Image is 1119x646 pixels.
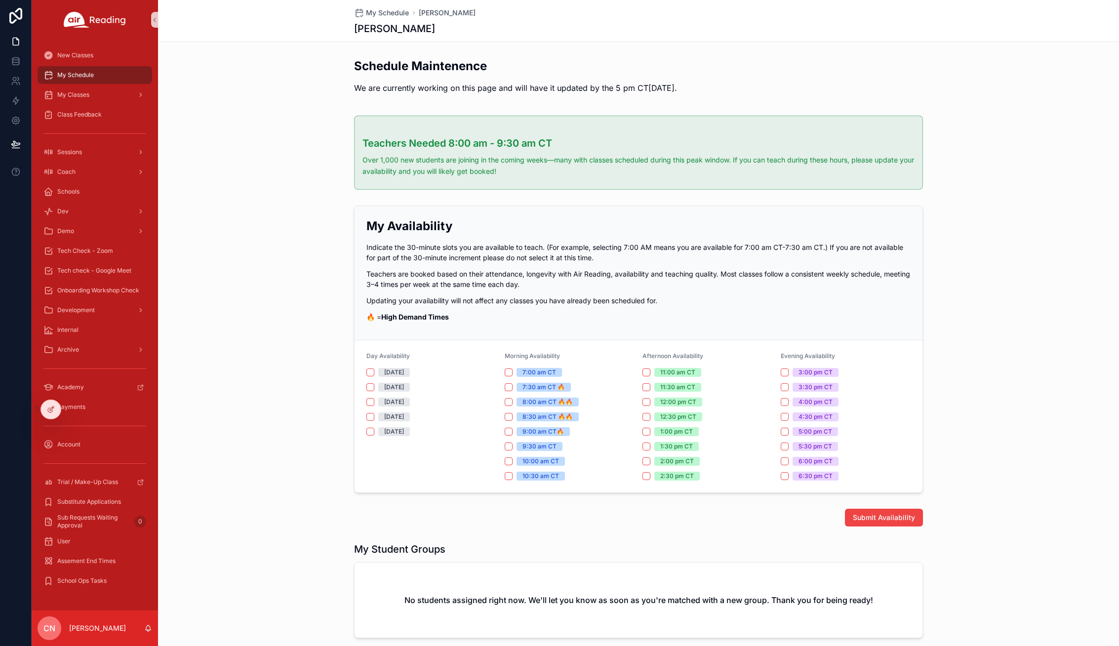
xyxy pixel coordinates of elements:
[57,51,93,59] span: New Classes
[38,532,152,550] a: User
[43,622,55,634] span: CN
[57,498,121,506] span: Substitute Applications
[38,513,152,530] a: Sub Requests Waiting Approval0
[38,572,152,590] a: School Ops Tasks
[69,623,126,633] p: [PERSON_NAME]
[32,40,158,603] div: scrollable content
[134,516,146,527] div: 0
[38,301,152,319] a: Development
[38,436,152,453] a: Account
[64,12,126,28] img: App logo
[57,306,95,314] span: Development
[57,557,116,565] span: Assement End Times
[522,472,559,481] div: 10:30 am CT
[522,383,565,392] div: 7:30 am CT 🔥
[660,383,695,392] div: 11:30 am CT
[660,442,693,451] div: 1:30 pm CT
[384,412,404,421] div: [DATE]
[38,163,152,181] a: Coach
[38,552,152,570] a: Assement End Times
[366,352,410,360] span: Day Availability
[57,478,118,486] span: Trial / Make-Up Class
[419,8,476,18] a: [PERSON_NAME]
[799,472,833,481] div: 6:30 pm CT
[57,227,74,235] span: Demo
[366,312,911,322] p: 🔥 =
[38,282,152,299] a: Onboarding Workshop Check
[57,207,69,215] span: Dev
[845,509,923,526] button: Submit Availability
[354,8,409,18] a: My Schedule
[362,136,915,151] h3: Teachers Needed 8:00 am - 9:30 am CT
[381,313,449,321] strong: High Demand Times
[799,368,833,377] div: 3:00 pm CT
[38,222,152,240] a: Demo
[57,577,107,585] span: School Ops Tasks
[799,442,832,451] div: 5:30 pm CT
[366,8,409,18] span: My Schedule
[384,383,404,392] div: [DATE]
[38,242,152,260] a: Tech Check - Zoom
[38,398,152,416] a: Payments
[57,514,130,529] span: Sub Requests Waiting Approval
[362,155,915,177] p: Over 1,000 new students are joining in the coming weeks—many with classes scheduled during this p...
[799,383,833,392] div: 3:30 pm CT
[660,412,696,421] div: 12:30 pm CT
[57,286,139,294] span: Onboarding Workshop Check
[354,542,445,556] h1: My Student Groups
[366,269,911,289] p: Teachers are booked based on their attendance, longevity with Air Reading, availability and teach...
[366,242,911,263] p: Indicate the 30-minute slots you are available to teach. (For example, selecting 7:00 AM means yo...
[505,352,560,360] span: Morning Availability
[522,427,564,436] div: 9:00 am CT🔥
[366,218,911,234] h2: My Availability
[366,295,911,306] p: Updating your availability will not affect any classes you have already been scheduled for.
[57,267,131,275] span: Tech check - Google Meet
[781,352,835,360] span: Evening Availability
[57,148,82,156] span: Sessions
[799,398,833,406] div: 4:00 pm CT
[57,168,76,176] span: Coach
[57,91,89,99] span: My Classes
[57,537,71,545] span: User
[38,86,152,104] a: My Classes
[38,473,152,491] a: Trial / Make-Up Class
[38,493,152,511] a: Substitute Applications
[522,457,559,466] div: 10:00 am CT
[660,427,693,436] div: 1:00 pm CT
[57,383,84,391] span: Academy
[853,513,915,523] span: Submit Availability
[354,82,677,94] p: We are currently working on this page and will have it updated by the 5 pm CT[DATE].
[38,106,152,123] a: Class Feedback
[38,183,152,201] a: Schools
[522,368,556,377] div: 7:00 am CT
[354,58,677,74] h2: Schedule Maintenence
[660,472,694,481] div: 2:30 pm CT
[660,398,696,406] div: 12:00 pm CT
[57,111,102,119] span: Class Feedback
[57,326,79,334] span: Internal
[57,247,113,255] span: Tech Check - Zoom
[38,143,152,161] a: Sessions
[384,398,404,406] div: [DATE]
[38,378,152,396] a: Academy
[384,368,404,377] div: [DATE]
[57,346,79,354] span: Archive
[642,352,703,360] span: Afternoon Availability
[404,594,873,606] h2: No students assigned right now. We'll let you know as soon as you're matched with a new group. Th...
[38,46,152,64] a: New Classes
[38,202,152,220] a: Dev
[57,441,80,448] span: Account
[522,398,573,406] div: 8:00 am CT 🔥🔥
[354,22,435,36] h1: [PERSON_NAME]
[384,427,404,436] div: [DATE]
[57,403,85,411] span: Payments
[522,442,557,451] div: 9:30 am CT
[799,457,833,466] div: 6:00 pm CT
[57,188,80,196] span: Schools
[362,136,915,177] div: ### Teachers Needed 8:00 am - 9:30 am CT Over 1,000 new students are joining in the coming weeks—...
[38,262,152,280] a: Tech check - Google Meet
[38,66,152,84] a: My Schedule
[660,368,695,377] div: 11:00 am CT
[57,71,94,79] span: My Schedule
